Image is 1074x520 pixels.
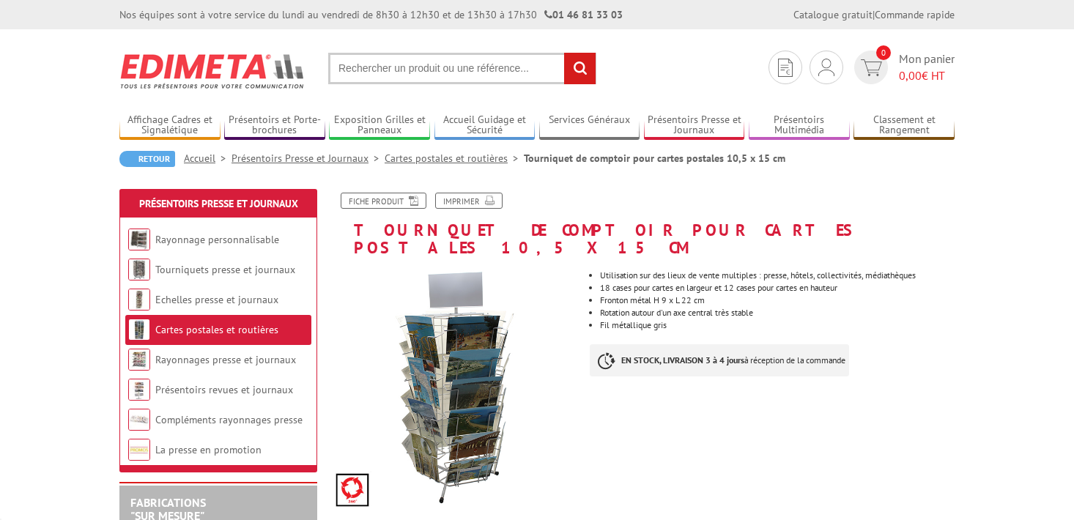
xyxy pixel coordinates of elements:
[321,193,966,256] h1: Tourniquet de comptoir pour cartes postales 10,5 x 15 cm
[155,233,279,246] a: Rayonnage personnalisable
[128,409,150,431] img: Compléments rayonnages presse
[435,193,503,209] a: Imprimer
[119,7,623,22] div: Nos équipes sont à votre service du lundi au vendredi de 8h30 à 12h30 et de 13h30 à 17h30
[861,59,882,76] img: devis rapide
[328,53,596,84] input: Rechercher un produit ou une référence...
[155,383,293,396] a: Présentoirs revues et journaux
[600,283,955,292] li: 18 cases pour cartes en largeur et 12 cases pour cartes en hauteur
[128,289,150,311] img: Echelles presse et journaux
[341,193,426,209] a: Fiche produit
[818,59,834,76] img: devis rapide
[155,413,303,426] a: Compléments rayonnages presse
[329,114,430,138] a: Exposition Grilles et Panneaux
[899,51,955,84] span: Mon panier
[644,114,745,138] a: Présentoirs Presse et Journaux
[524,151,785,166] li: Tourniquet de comptoir pour cartes postales 10,5 x 15 cm
[139,197,298,210] a: Présentoirs Presse et Journaux
[793,8,873,21] a: Catalogue gratuit
[128,349,150,371] img: Rayonnages presse et journaux
[590,344,849,376] p: à réception de la commande
[128,259,150,281] img: Tourniquets presse et journaux
[184,152,232,165] a: Accueil
[544,8,623,21] strong: 01 46 81 33 03
[155,323,278,336] a: Cartes postales et routières
[875,8,955,21] a: Commande rapide
[778,59,793,77] img: devis rapide
[853,114,955,138] a: Classement et Rangement
[119,114,221,138] a: Affichage Cadres et Signalétique
[119,44,306,98] img: Edimeta
[385,152,524,165] a: Cartes postales et routières
[793,7,955,22] div: |
[600,271,955,280] li: Utilisation sur des lieux de vente multiples : presse, hôtels, collectivités, médiathèques
[128,439,150,461] img: La presse en promotion
[621,354,744,365] strong: EN STOCK, LIVRAISON 3 à 4 jours
[600,321,955,330] li: Fil métallique gris
[128,229,150,250] img: Rayonnage personnalisable
[332,264,579,510] img: tc1218_port_cartes_postales_gris_comptoir_tourniquet.jpg
[155,263,295,276] a: Tourniquets presse et journaux
[600,296,955,305] li: Fronton métal H 9 x L 22 cm
[224,114,325,138] a: Présentoirs et Porte-brochures
[119,151,175,167] a: Retour
[128,319,150,341] img: Cartes postales et routières
[899,67,955,84] span: € HT
[876,45,891,60] span: 0
[155,443,262,456] a: La presse en promotion
[600,308,955,317] li: Rotation autour d'un axe central très stable
[749,114,850,138] a: Présentoirs Multimédia
[128,379,150,401] img: Présentoirs revues et journaux
[851,51,955,84] a: devis rapide 0 Mon panier 0,00€ HT
[564,53,596,84] input: rechercher
[155,293,278,306] a: Echelles presse et journaux
[232,152,385,165] a: Présentoirs Presse et Journaux
[899,68,922,83] span: 0,00
[155,353,296,366] a: Rayonnages presse et journaux
[539,114,640,138] a: Services Généraux
[434,114,536,138] a: Accueil Guidage et Sécurité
